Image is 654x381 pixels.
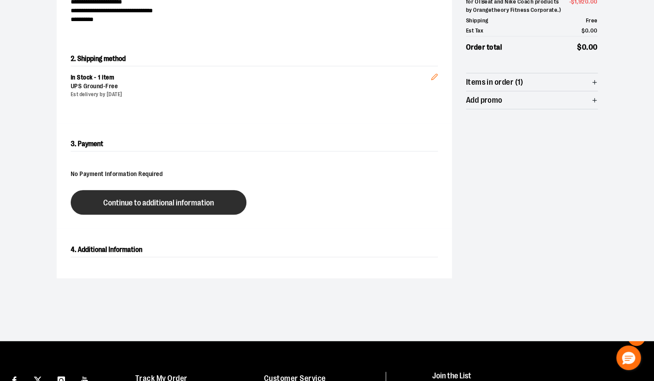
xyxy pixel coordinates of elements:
button: Edit [424,59,445,90]
span: . [589,27,590,34]
span: Add promo [466,96,502,104]
h2: 2. Shipping method [71,52,438,66]
span: Est Tax [466,26,484,35]
div: No Payment Information Required [71,165,438,183]
span: Items in order (1) [466,78,524,86]
span: . [586,43,589,51]
div: Est delivery by [DATE] [71,91,431,98]
span: 00 [589,43,598,51]
span: Free [105,83,118,90]
span: 0 [582,43,587,51]
span: Order total [466,42,502,53]
span: 0 [585,27,589,34]
span: $ [577,43,582,51]
div: UPS Ground - [71,82,431,91]
button: Continue to additional information [71,190,246,215]
span: 00 [590,27,598,34]
h2: 3. Payment [71,137,438,151]
span: Free [586,17,598,24]
div: In Stock - 1 item [71,73,431,82]
button: Hello, have a question? Let’s chat. [616,345,641,370]
button: Add promo [466,91,598,109]
span: $ [582,27,585,34]
h2: 4. Additional Information [71,243,438,257]
span: Continue to additional information [103,199,214,207]
button: Items in order (1) [466,73,598,91]
span: Shipping [466,16,488,25]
